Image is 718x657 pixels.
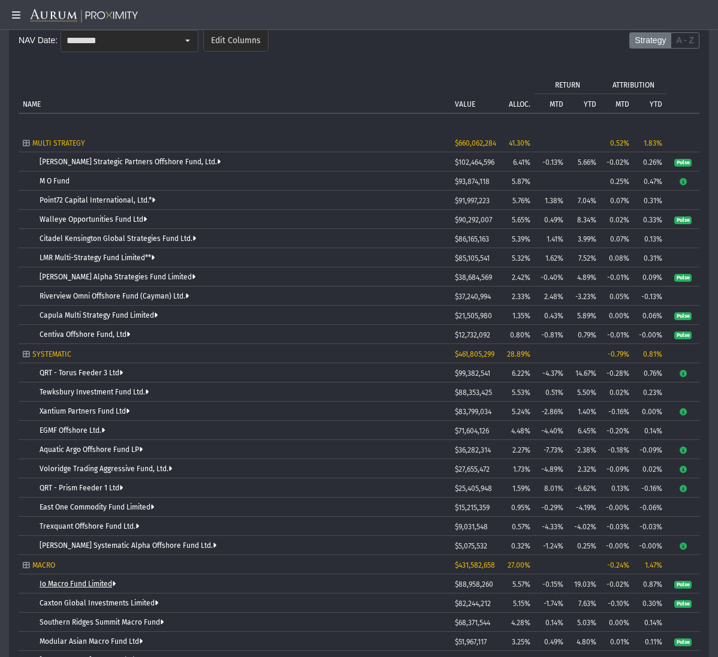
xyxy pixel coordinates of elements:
td: 0.11% [633,632,666,651]
td: 0.00% [633,402,666,421]
span: 0.95% [511,504,530,512]
td: Column YTD [568,94,601,113]
span: $27,655,472 [455,465,490,474]
td: Column ALLOC. [496,74,535,113]
td: 1.62% [535,248,568,267]
span: Pulse [674,216,692,225]
div: 1.47% [638,561,662,569]
td: -3.23% [568,287,601,306]
td: 0.00% [601,306,633,325]
td: -0.01% [601,267,633,287]
td: -0.00% [633,536,666,555]
a: [PERSON_NAME] Systematic Alpha Offshore Fund Ltd. [40,541,216,550]
span: Pulse [674,331,692,340]
td: 0.87% [633,574,666,593]
td: 0.51% [535,382,568,402]
td: -0.16% [633,478,666,498]
span: Pulse [674,638,692,647]
p: MTD [616,100,629,109]
a: Tewksbury Investment Fund Ltd. [40,388,149,396]
td: -4.40% [535,421,568,440]
a: Pulse [674,158,692,166]
span: $82,244,212 [455,599,491,608]
div: -0.79% [605,350,629,358]
a: Walleye Opportunities Fund Ltd [40,215,147,224]
span: 6.41% [513,158,530,167]
td: 0.49% [535,632,568,651]
span: $431,582,658 [455,561,495,569]
div: Select [177,31,198,51]
td: 0.13% [633,229,666,248]
td: 0.76% [633,363,666,382]
td: -0.02% [601,574,633,593]
span: 1.73% [513,465,530,474]
td: 14.67% [568,363,601,382]
span: 5.65% [512,216,530,224]
td: 0.14% [633,613,666,632]
span: $71,604,126 [455,427,489,435]
span: Pulse [674,159,692,167]
td: -0.18% [601,440,633,459]
span: 2.33% [512,293,530,301]
span: $99,382,541 [455,369,490,378]
td: 0.43% [535,306,568,325]
td: -0.16% [601,402,633,421]
td: -0.09% [601,459,633,478]
td: 1.40% [568,402,601,421]
td: 0.30% [633,593,666,613]
div: NAV Date: [19,30,61,51]
td: 0.07% [601,191,633,210]
td: -1.24% [535,536,568,555]
td: 2.48% [535,287,568,306]
span: 5.76% [512,197,530,205]
td: 1.38% [535,191,568,210]
div: 0.52% [605,139,629,147]
td: -0.40% [535,267,568,287]
td: -1.74% [535,593,568,613]
span: $36,282,314 [455,446,491,454]
td: 0.31% [633,191,666,210]
a: Riverview Omni Offshore Fund (Cayman) Ltd. [40,292,189,300]
p: VALUE [455,100,475,109]
a: East One Commodity Fund Limited [40,503,154,511]
td: -0.06% [633,498,666,517]
span: $38,684,569 [455,273,492,282]
span: $15,215,359 [455,504,490,512]
span: $88,958,260 [455,580,493,589]
td: 0.06% [633,306,666,325]
td: Column MTD [535,94,568,113]
span: $37,240,994 [455,293,491,301]
td: 5.50% [568,382,601,402]
span: 3.25% [512,638,530,646]
td: 8.34% [568,210,601,229]
td: -4.19% [568,498,601,517]
td: -0.10% [601,593,633,613]
a: Citadel Kensington Global Strategies Fund Ltd. [40,234,196,243]
span: $88,353,425 [455,388,492,397]
td: -2.38% [568,440,601,459]
td: 0.79% [568,325,601,344]
a: EGMF Offshore Ltd. [40,426,105,435]
a: Xantium Partners Fund Ltd [40,407,129,415]
td: -0.13% [633,287,666,306]
span: 0.57% [512,523,530,531]
span: $93,874,118 [455,177,490,186]
span: $91,997,223 [455,197,490,205]
a: Centiva Offshore Fund, Ltd [40,330,130,339]
span: Pulse [674,581,692,589]
label: A - Z [671,32,699,49]
p: ATTRIBUTION [613,81,654,89]
a: Pulse [674,599,692,607]
span: $83,799,034 [455,408,491,416]
td: 0.47% [633,171,666,191]
span: $12,732,092 [455,331,490,339]
td: 0.49% [535,210,568,229]
td: -4.89% [535,459,568,478]
span: $9,031,548 [455,523,488,531]
a: Pulse [674,215,692,224]
td: 0.31% [633,248,666,267]
span: $90,292,007 [455,216,492,224]
a: Voloridge Trading Aggressive Fund, Ltd. [40,465,172,473]
td: 0.02% [633,459,666,478]
td: 7.04% [568,191,601,210]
